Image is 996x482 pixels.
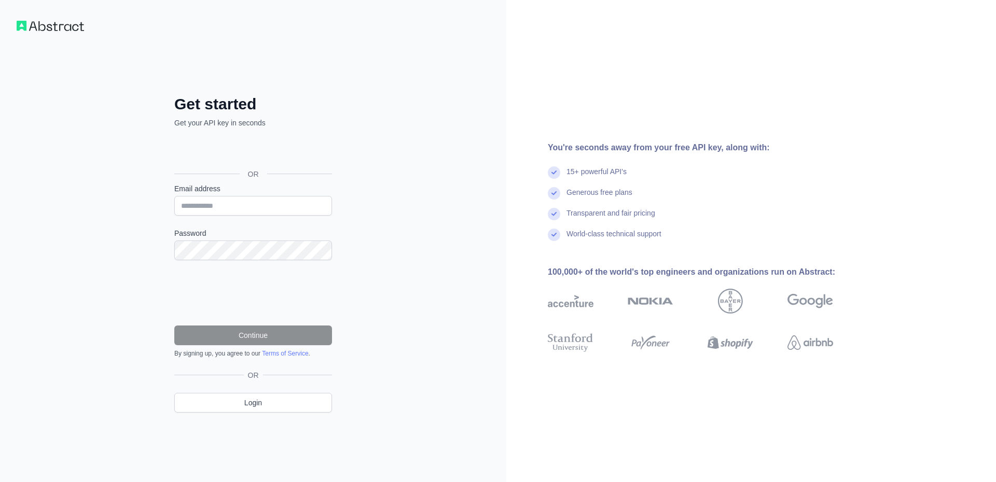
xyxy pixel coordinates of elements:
div: World-class technical support [566,229,661,249]
img: nokia [628,289,673,314]
div: You're seconds away from your free API key, along with: [548,141,866,154]
img: check mark [548,166,560,179]
img: check mark [548,187,560,200]
img: check mark [548,229,560,241]
div: By signing up, you agree to our . [174,349,332,358]
img: google [787,289,833,314]
img: check mark [548,208,560,220]
button: Continue [174,325,332,345]
p: Get your API key in seconds [174,118,332,128]
a: Login [174,393,332,413]
img: airbnb [787,331,833,354]
img: accenture [548,289,593,314]
label: Password [174,228,332,238]
img: stanford university [548,331,593,354]
a: Terms of Service [262,350,308,357]
span: OR [244,370,263,380]
img: Workflow [17,21,84,31]
img: bayer [718,289,743,314]
iframe: Sign in with Google Button [169,139,335,162]
img: payoneer [628,331,673,354]
span: OR [240,169,267,179]
div: 100,000+ of the world's top engineers and organizations run on Abstract: [548,266,866,278]
div: Transparent and fair pricing [566,208,655,229]
h2: Get started [174,95,332,114]
label: Email address [174,183,332,194]
div: 15+ powerful API's [566,166,627,187]
img: shopify [708,331,753,354]
iframe: reCAPTCHA [174,273,332,313]
div: Generous free plans [566,187,632,208]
